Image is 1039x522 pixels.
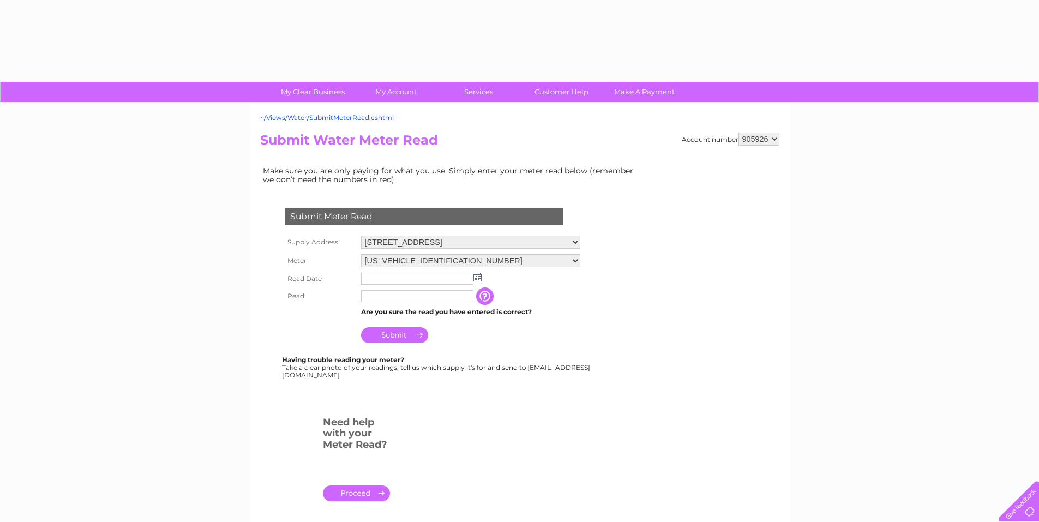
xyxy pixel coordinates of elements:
[260,113,394,122] a: ~/Views/Water/SubmitMeterRead.cshtml
[361,327,428,343] input: Submit
[282,287,358,305] th: Read
[473,273,482,281] img: ...
[358,305,583,319] td: Are you sure the read you have entered is correct?
[599,82,689,102] a: Make A Payment
[682,133,779,146] div: Account number
[323,485,390,501] a: .
[282,356,404,364] b: Having trouble reading your meter?
[476,287,496,305] input: Information
[282,251,358,270] th: Meter
[323,415,390,456] h3: Need help with your Meter Read?
[260,133,779,153] h2: Submit Water Meter Read
[285,208,563,225] div: Submit Meter Read
[434,82,524,102] a: Services
[282,233,358,251] th: Supply Address
[268,82,358,102] a: My Clear Business
[351,82,441,102] a: My Account
[517,82,606,102] a: Customer Help
[260,164,642,187] td: Make sure you are only paying for what you use. Simply enter your meter read below (remember we d...
[282,270,358,287] th: Read Date
[282,356,592,379] div: Take a clear photo of your readings, tell us which supply it's for and send to [EMAIL_ADDRESS][DO...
